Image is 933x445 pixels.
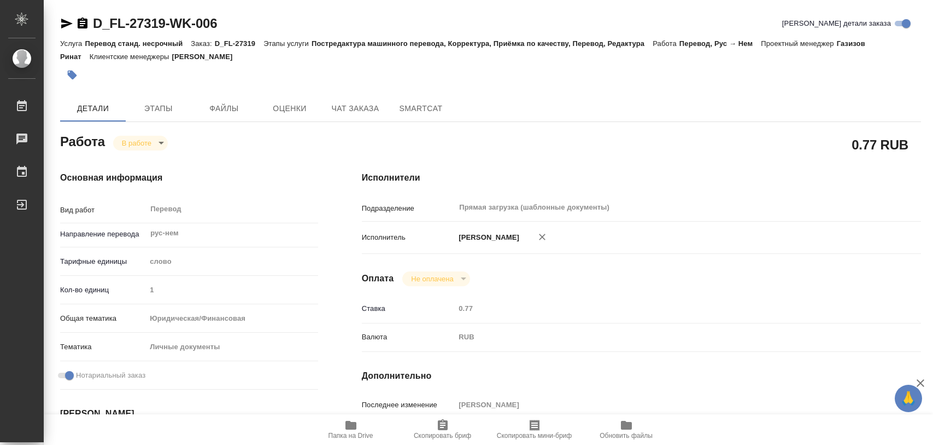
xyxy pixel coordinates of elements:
[60,171,318,184] h4: Основная информация
[329,102,382,115] span: Чат заказа
[76,370,145,381] span: Нотариальный заказ
[455,397,874,413] input: Пустое поле
[362,203,455,214] p: Подразделение
[76,17,89,30] button: Скопировать ссылку
[362,400,455,411] p: Последнее изменение
[215,39,263,48] p: D_FL-27319
[408,274,456,284] button: Не оплачена
[60,256,146,267] p: Тарифные единицы
[497,432,572,440] span: Скопировать мини-бриф
[263,102,316,115] span: Оценки
[402,271,470,286] div: В работе
[146,282,318,298] input: Пустое поле
[263,39,312,48] p: Этапы услуги
[395,102,447,115] span: SmartCat
[60,342,146,352] p: Тематика
[489,414,580,445] button: Скопировать мини-бриф
[60,17,73,30] button: Скопировать ссылку для ЯМессенджера
[530,225,554,249] button: Удалить исполнителя
[600,432,653,440] span: Обновить файлы
[761,39,836,48] p: Проектный менеджер
[362,332,455,343] p: Валюта
[362,303,455,314] p: Ставка
[60,205,146,216] p: Вид работ
[198,102,250,115] span: Файлы
[895,385,922,412] button: 🙏
[455,328,874,346] div: RUB
[397,414,489,445] button: Скопировать бриф
[653,39,679,48] p: Работа
[60,39,85,48] p: Услуга
[172,53,241,61] p: [PERSON_NAME]
[60,131,105,151] h2: Работа
[113,136,168,151] div: В работе
[60,63,84,87] button: Добавить тэг
[146,309,318,328] div: Юридическая/Финансовая
[60,285,146,296] p: Кол-во единиц
[60,407,318,420] h4: [PERSON_NAME]
[191,39,214,48] p: Заказ:
[312,39,653,48] p: Постредактура машинного перевода, Корректура, Приёмка по качеству, Перевод, Редактура
[90,53,172,61] p: Клиентские менеджеры
[146,338,318,356] div: Личные документы
[132,102,185,115] span: Этапы
[60,229,146,240] p: Направление перевода
[328,432,373,440] span: Папка на Drive
[455,232,519,243] p: [PERSON_NAME]
[679,39,761,48] p: Перевод, Рус → Нем
[899,387,918,410] span: 🙏
[67,102,119,115] span: Детали
[362,171,921,184] h4: Исполнители
[85,39,191,48] p: Перевод станд. несрочный
[580,414,672,445] button: Обновить файлы
[852,135,908,154] h2: 0.77 RUB
[362,272,394,285] h4: Оплата
[146,252,318,271] div: слово
[455,300,874,316] input: Пустое поле
[305,414,397,445] button: Папка на Drive
[60,313,146,324] p: Общая тематика
[362,369,921,383] h4: Дополнительно
[414,432,471,440] span: Скопировать бриф
[362,232,455,243] p: Исполнитель
[119,138,155,148] button: В работе
[93,16,217,31] a: D_FL-27319-WK-006
[782,18,891,29] span: [PERSON_NAME] детали заказа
